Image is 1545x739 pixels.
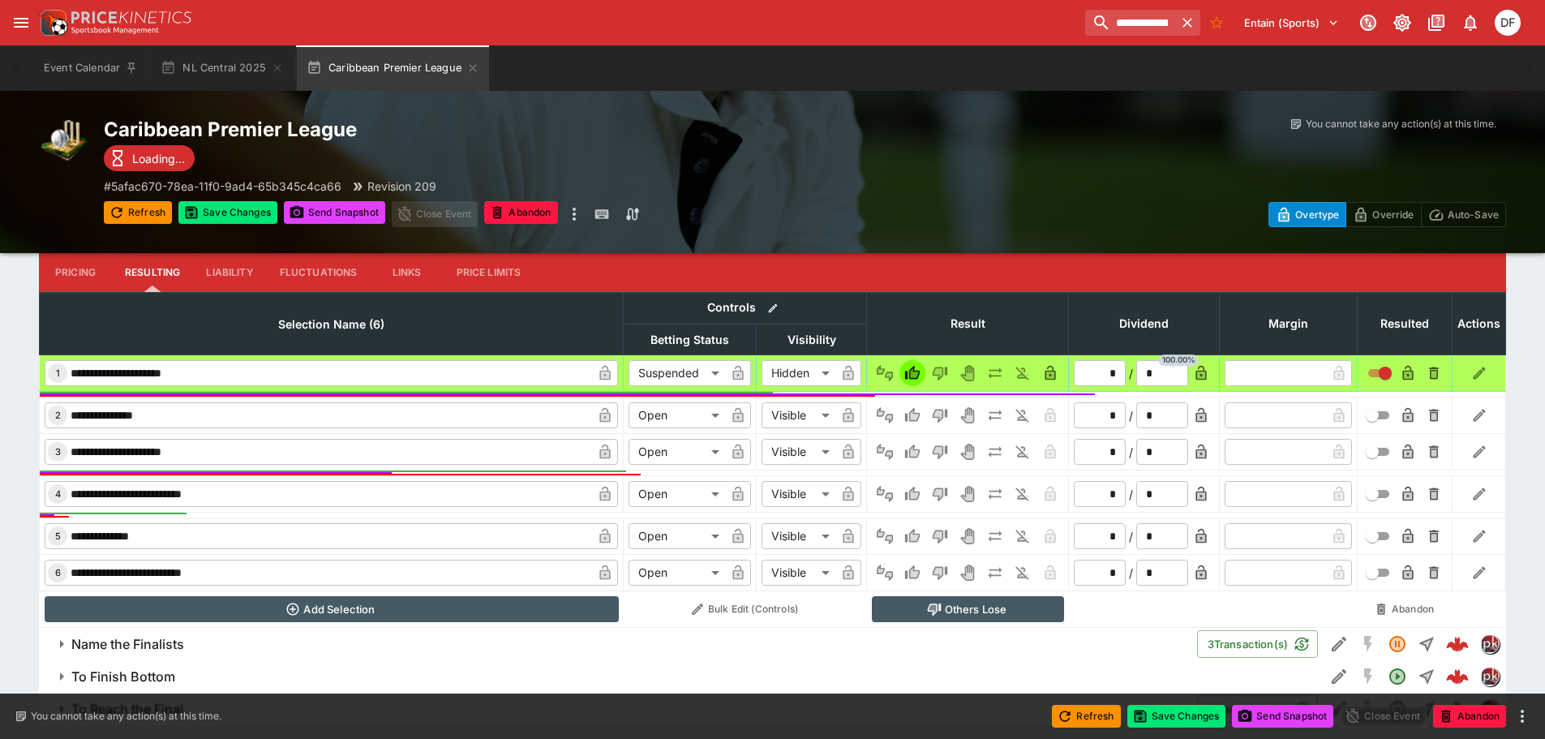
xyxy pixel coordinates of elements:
[1324,662,1354,691] button: Edit Detail
[1010,523,1036,549] button: Eliminated In Play
[39,253,112,292] button: Pricing
[629,560,725,586] div: Open
[1010,439,1036,465] button: Eliminated In Play
[1433,707,1506,723] span: Mark an event as closed and abandoned.
[1383,629,1412,659] button: Suspended
[104,201,172,224] button: Refresh
[1422,8,1451,37] button: Documentation
[1446,665,1469,688] img: logo-cerberus--red.svg
[1129,365,1133,382] div: /
[53,367,63,379] span: 1
[1197,630,1318,658] button: 3Transaction(s)
[955,402,981,428] button: Void
[193,253,266,292] button: Liability
[872,402,898,428] button: Not Set
[762,523,835,549] div: Visible
[484,204,557,220] span: Mark an event as closed and abandoned.
[867,292,1069,354] th: Result
[899,523,925,549] button: Win
[132,150,185,167] p: Loading...
[872,560,898,586] button: Not Set
[71,636,184,653] h6: Name the Finalists
[52,531,64,542] span: 5
[1421,202,1506,227] button: Auto-Save
[872,596,1064,622] button: Others Lose
[762,560,835,586] div: Visible
[36,6,68,39] img: PriceKinetics Logo
[1490,5,1526,41] button: David Foster
[955,481,981,507] button: Void
[955,560,981,586] button: Void
[1446,633,1469,655] img: logo-cerberus--red.svg
[872,481,898,507] button: Not Set
[762,402,835,428] div: Visible
[284,201,385,224] button: Send Snapshot
[39,117,91,169] img: cricket.png
[39,628,1197,660] button: Name the Finalists
[1388,8,1417,37] button: Toggle light/dark mode
[629,596,862,622] button: Bulk Edit (Controls)
[1268,202,1346,227] button: Overtype
[6,8,36,37] button: open drawer
[39,660,1324,693] button: To Finish Bottom
[927,402,953,428] button: Lose
[872,523,898,549] button: Not Set
[1129,528,1133,545] div: /
[1441,660,1474,693] a: 22c0e4ca-3511-4679-96b4-5c0a47d3f404
[629,360,725,386] div: Suspended
[1446,665,1469,688] div: 22c0e4ca-3511-4679-96b4-5c0a47d3f404
[1010,402,1036,428] button: Eliminated In Play
[1295,206,1339,223] p: Overtype
[45,596,619,622] button: Add Selection
[982,481,1008,507] button: Push
[484,201,557,224] button: Abandon
[927,523,953,549] button: Lose
[1232,705,1333,728] button: Send Snapshot
[982,523,1008,549] button: Push
[151,45,294,91] button: NL Central 2025
[762,360,835,386] div: Hidden
[1480,667,1500,686] div: pricekinetics
[762,439,835,465] div: Visible
[52,567,64,578] span: 6
[1052,705,1120,728] button: Refresh
[1129,486,1133,503] div: /
[899,560,925,586] button: Win
[1069,292,1220,354] th: Dividend
[71,11,191,24] img: PriceKinetics
[1388,667,1407,686] svg: Open
[1129,444,1133,461] div: /
[1234,10,1349,36] button: Select Tenant
[1446,633,1469,655] div: 9324677d-d64e-4314-b1b5-d35d79170c08
[955,439,981,465] button: Void
[71,27,159,34] img: Sportsbook Management
[955,523,981,549] button: Void
[1481,668,1499,685] img: pricekinetics
[1010,560,1036,586] button: Eliminated In Play
[104,117,805,142] h2: Copy To Clipboard
[770,330,854,350] span: Visibility
[899,481,925,507] button: Win
[1363,596,1448,622] button: Abandon
[1127,705,1226,728] button: Save Changes
[1388,634,1407,654] svg: Suspended
[762,481,835,507] div: Visible
[629,523,725,549] div: Open
[982,560,1008,586] button: Push
[1448,206,1499,223] p: Auto-Save
[52,446,64,458] span: 3
[1129,407,1133,424] div: /
[899,439,925,465] button: Win
[927,560,953,586] button: Lose
[1354,8,1383,37] button: Connected to PK
[34,45,148,91] button: Event Calendar
[367,178,436,195] p: Revision 209
[260,315,402,334] span: Selection Name (6)
[927,481,953,507] button: Lose
[1412,662,1441,691] button: Straight
[52,488,64,500] span: 4
[629,439,725,465] div: Open
[297,45,489,91] button: Caribbean Premier League
[1129,565,1133,582] div: /
[1354,662,1383,691] button: SGM Disabled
